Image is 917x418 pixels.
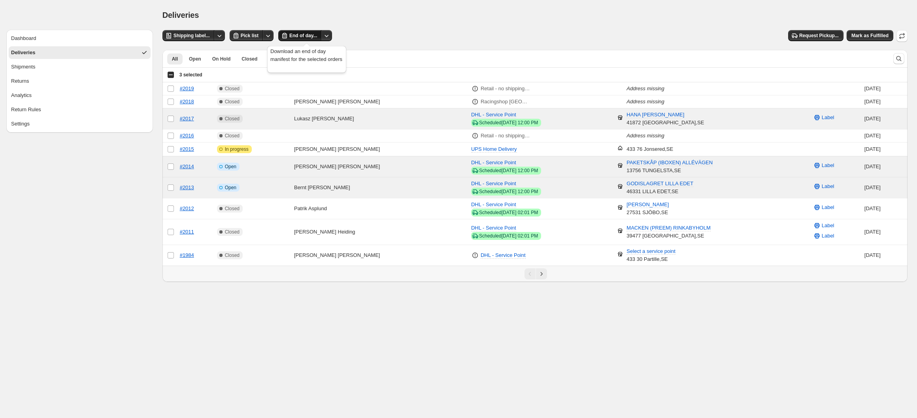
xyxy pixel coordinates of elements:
button: Racingshop [GEOGRAPHIC_DATA] [476,95,535,108]
button: PAKETSKÅP (IBOXEN) ALLÉVÄGEN [622,156,717,169]
span: Closed [225,99,240,105]
span: Open [225,163,236,170]
button: Pick list [230,30,263,41]
button: DHL - Service Point [476,249,530,262]
span: PAKETSKÅP (IBOXEN) ALLÉVÄGEN [626,160,713,166]
button: Other actions [321,30,332,41]
a: #2013 [180,184,194,190]
button: Other actions [214,30,225,41]
button: [PERSON_NAME] [622,198,674,211]
span: DHL - Service Point [471,160,516,165]
div: 433 30 Partille , SE [626,247,675,263]
td: Lukasz [PERSON_NAME] [292,108,469,129]
span: DHL - Service Point [471,180,516,186]
a: #2011 [180,229,194,235]
button: MACKEN (PREEM) RINKABYHOLM [622,222,715,234]
td: [PERSON_NAME] [PERSON_NAME] [292,245,469,266]
div: Returns [11,77,29,85]
button: DHL - Service Point [466,177,521,190]
button: Request Pickup... [788,30,843,41]
button: DHL - Service Point [466,222,521,234]
i: Address missing [626,99,664,104]
button: Label [808,201,839,214]
button: Dashboard [9,32,151,45]
div: Return Rules [11,106,41,114]
button: Mark as Fulfilled [847,30,893,41]
time: Saturday, September 20, 2025 at 5:45:03 PM [864,133,881,139]
button: Analytics [9,89,151,102]
a: #1984 [180,252,194,258]
button: Retail - no shipping required [476,82,535,95]
span: Request Pickup... [799,32,839,39]
span: Shipping label... [174,32,210,39]
a: #2015 [180,146,194,152]
span: Closed [225,133,240,139]
span: In progress [225,146,249,152]
button: Label [808,180,839,193]
i: Address missing [626,85,664,91]
time: Sunday, September 21, 2025 at 12:01:37 PM [864,99,881,104]
button: Next [536,268,547,279]
time: Sunday, September 21, 2025 at 4:02:13 PM [864,85,881,91]
span: Label [822,114,834,122]
span: Label [822,232,834,240]
time: Saturday, September 20, 2025 at 1:44:12 PM [864,146,881,152]
span: Closed [242,56,257,62]
nav: Pagination [162,266,908,282]
span: DHL - Service Point [481,252,526,258]
span: DHL - Service Point [471,225,516,231]
div: Deliveries [11,49,35,57]
span: End of day... [289,32,317,39]
td: Bernt [PERSON_NAME] [292,177,469,198]
button: GODISLAGRET LILLA EDET [622,177,698,190]
button: DHL - Service Point [466,198,521,211]
div: Scheduled [DATE] 12:00 PM [479,188,538,195]
td: [PERSON_NAME] [PERSON_NAME] [292,95,469,108]
td: [PERSON_NAME] [PERSON_NAME] [292,142,469,156]
a: #2017 [180,116,194,122]
div: Dashboard [11,34,36,42]
td: [PERSON_NAME] [PERSON_NAME] [292,156,469,177]
a: #2016 [180,133,194,139]
span: Closed [225,85,240,92]
span: Deliveries [162,11,199,19]
div: Scheduled [DATE] 02:01 PM [479,209,538,216]
span: Open [189,56,201,62]
time: Saturday, September 20, 2025 at 4:14:55 AM [864,163,881,169]
time: Sunday, September 21, 2025 at 6:08:20 AM [864,116,881,122]
button: Shipments [9,61,151,73]
button: Label [808,219,839,232]
div: Scheduled [DATE] 12:00 PM [479,120,538,126]
span: On Hold [212,56,231,62]
a: #2012 [180,205,194,211]
time: Tuesday, September 16, 2025 at 3:23:16 PM [864,229,881,235]
span: Closed [225,205,240,212]
button: Other actions [262,30,274,41]
span: GODISLAGRET LILLA EDET [626,180,693,187]
div: Shipments [11,63,35,71]
button: End of day... [278,30,322,41]
span: Pick list [241,32,258,39]
span: Closed [225,252,240,258]
div: Scheduled [DATE] 02:01 PM [479,233,538,239]
span: Select a service point [626,248,675,255]
button: Returns [9,75,151,87]
div: 46331 LILLA EDET , SE [626,180,693,196]
div: Scheduled [DATE] 12:00 PM [479,167,538,174]
time: Tuesday, September 2, 2025 at 7:58:39 AM [864,252,881,258]
i: Address missing [626,133,664,139]
div: 39477 [GEOGRAPHIC_DATA] , SE [626,224,710,240]
div: Settings [11,120,30,128]
span: Label [822,161,834,169]
span: [PERSON_NAME] [626,201,669,208]
time: Wednesday, September 17, 2025 at 10:53:34 AM [864,205,881,211]
span: Label [822,222,834,230]
button: UPS Home Delivery [466,143,522,156]
span: Label [822,182,834,190]
button: Label [808,111,839,124]
td: [PERSON_NAME] Heiding [292,219,469,245]
button: Settings [9,118,151,130]
div: 41872 [GEOGRAPHIC_DATA] , SE [626,111,704,127]
span: Open [225,184,236,191]
div: 27531 SJÖBO , SE [626,201,669,217]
